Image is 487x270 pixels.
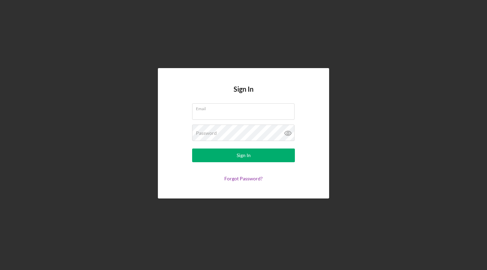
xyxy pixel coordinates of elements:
[192,149,295,162] button: Sign In
[234,85,253,103] h4: Sign In
[224,176,263,181] a: Forgot Password?
[196,130,217,136] label: Password
[196,104,295,111] label: Email
[237,149,251,162] div: Sign In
